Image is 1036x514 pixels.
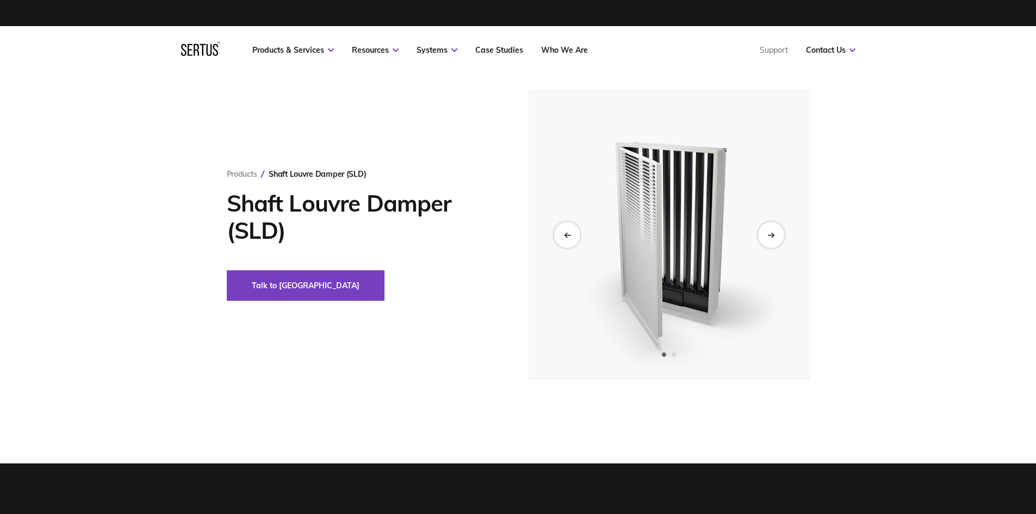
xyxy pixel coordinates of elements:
a: Resources [352,45,399,55]
div: Previous slide [554,222,580,248]
a: Contact Us [806,45,855,55]
iframe: Chat Widget [982,462,1036,514]
button: Talk to [GEOGRAPHIC_DATA] [227,270,384,301]
div: Next slide [758,222,784,248]
a: Products [227,169,257,179]
a: Systems [417,45,457,55]
span: Go to slide 2 [672,352,676,357]
a: Who We Are [541,45,588,55]
a: Support [760,45,788,55]
a: Products & Services [252,45,334,55]
h1: Shaft Louvre Damper (SLD) [227,190,496,244]
a: Case Studies [475,45,523,55]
